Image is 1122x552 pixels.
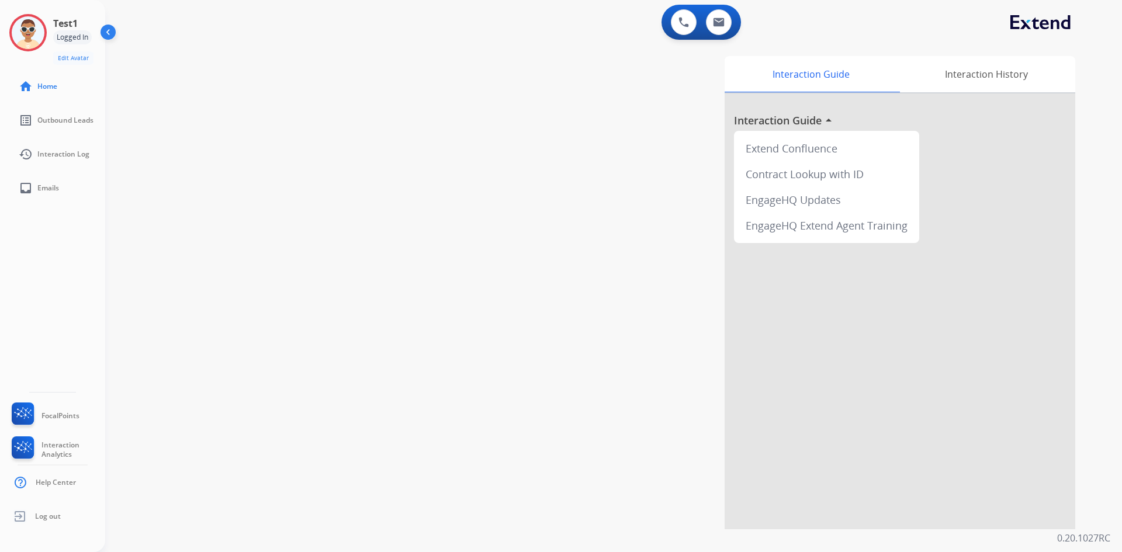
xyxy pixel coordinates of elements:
[36,478,76,487] span: Help Center
[37,150,89,159] span: Interaction Log
[41,411,79,421] span: FocalPoints
[739,136,915,161] div: Extend Confluence
[19,79,33,93] mat-icon: home
[19,147,33,161] mat-icon: history
[37,82,57,91] span: Home
[53,30,92,44] div: Logged In
[9,402,79,429] a: FocalPoints
[41,440,105,459] span: Interaction Analytics
[725,56,897,92] div: Interaction Guide
[12,16,44,49] img: avatar
[897,56,1075,92] div: Interaction History
[53,51,93,65] button: Edit Avatar
[1057,531,1110,545] p: 0.20.1027RC
[739,213,915,238] div: EngageHQ Extend Agent Training
[739,161,915,187] div: Contract Lookup with ID
[19,181,33,195] mat-icon: inbox
[19,113,33,127] mat-icon: list_alt
[37,116,93,125] span: Outbound Leads
[9,436,105,463] a: Interaction Analytics
[35,512,61,521] span: Log out
[53,16,78,30] h3: Test1
[37,183,59,193] span: Emails
[739,187,915,213] div: EngageHQ Updates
